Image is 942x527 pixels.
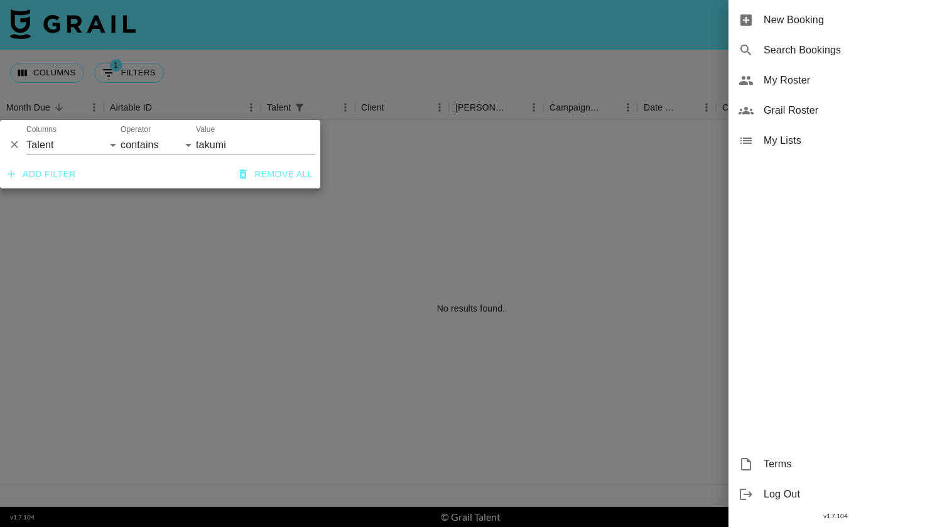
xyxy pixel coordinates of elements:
[764,73,932,88] span: My Roster
[26,124,57,135] label: Columns
[764,133,932,148] span: My Lists
[5,135,24,154] button: Delete
[234,163,318,186] button: Remove all
[728,449,942,479] div: Terms
[728,65,942,95] div: My Roster
[764,487,932,502] span: Log Out
[196,135,315,155] input: Filter value
[728,126,942,156] div: My Lists
[728,95,942,126] div: Grail Roster
[764,103,932,118] span: Grail Roster
[121,124,151,135] label: Operator
[728,509,942,523] div: v 1.7.104
[764,13,932,28] span: New Booking
[728,5,942,35] div: New Booking
[728,35,942,65] div: Search Bookings
[764,43,932,58] span: Search Bookings
[728,479,942,509] div: Log Out
[3,163,81,186] button: Add filter
[764,457,932,472] span: Terms
[196,124,215,135] label: Value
